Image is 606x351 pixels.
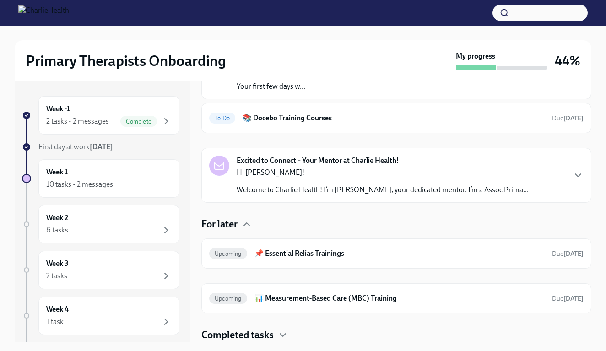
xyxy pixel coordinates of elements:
[209,115,235,122] span: To Do
[237,167,529,178] p: Hi [PERSON_NAME]!
[456,51,495,61] strong: My progress
[209,246,584,261] a: Upcoming📌 Essential Relias TrainingsDue[DATE]
[22,251,179,289] a: Week 32 tasks
[22,297,179,335] a: Week 41 task
[120,118,157,125] span: Complete
[46,259,69,269] h6: Week 3
[563,114,584,122] strong: [DATE]
[201,217,591,231] div: For later
[243,113,545,123] h6: 📚 Docebo Training Courses
[552,250,584,258] span: Due
[38,142,113,151] span: First day at work
[46,179,113,189] div: 10 tasks • 2 messages
[237,185,529,195] p: Welcome to Charlie Health! I’m [PERSON_NAME], your dedicated mentor. I’m a Assoc Prima...
[209,295,247,302] span: Upcoming
[254,293,545,303] h6: 📊 Measurement-Based Care (MBC) Training
[209,111,584,125] a: To Do📚 Docebo Training CoursesDue[DATE]
[22,142,179,152] a: First day at work[DATE]
[46,304,69,314] h6: Week 4
[46,104,70,114] h6: Week -1
[22,159,179,198] a: Week 110 tasks • 2 messages
[237,156,399,166] strong: Excited to Connect – Your Mentor at Charlie Health!
[555,53,580,69] h3: 44%
[237,81,438,92] p: Your first few days w...
[552,114,584,122] span: Due
[46,225,68,235] div: 6 tasks
[254,248,545,259] h6: 📌 Essential Relias Trainings
[46,213,68,223] h6: Week 2
[46,167,68,177] h6: Week 1
[201,328,274,342] h4: Completed tasks
[563,250,584,258] strong: [DATE]
[563,295,584,302] strong: [DATE]
[552,294,584,303] span: August 20th, 2025 09:00
[201,328,591,342] div: Completed tasks
[18,5,69,20] img: CharlieHealth
[201,217,238,231] h4: For later
[209,291,584,306] a: Upcoming📊 Measurement-Based Care (MBC) TrainingDue[DATE]
[22,205,179,243] a: Week 26 tasks
[26,52,226,70] h2: Primary Therapists Onboarding
[46,116,109,126] div: 2 tasks • 2 messages
[46,317,64,327] div: 1 task
[46,271,67,281] div: 2 tasks
[22,96,179,135] a: Week -12 tasks • 2 messagesComplete
[209,250,247,257] span: Upcoming
[552,295,584,302] span: Due
[90,142,113,151] strong: [DATE]
[552,249,584,258] span: August 25th, 2025 09:00
[552,114,584,123] span: August 26th, 2025 09:00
